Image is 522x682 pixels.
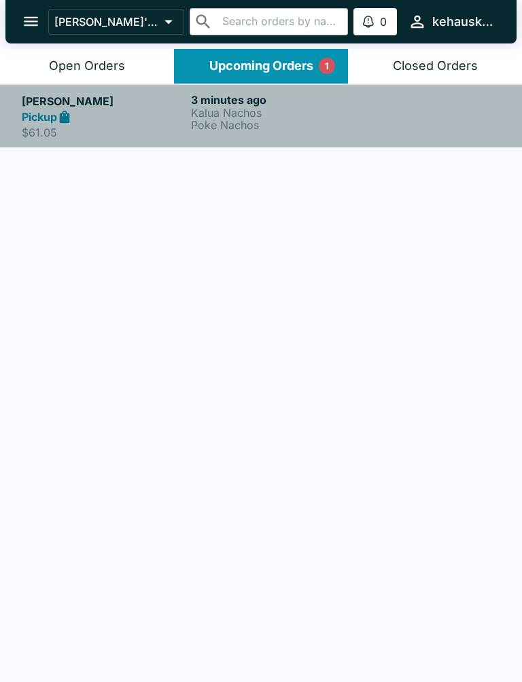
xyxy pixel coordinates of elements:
[49,58,125,74] div: Open Orders
[402,7,500,36] button: kehauskitchen
[22,93,186,109] h5: [PERSON_NAME]
[380,15,387,29] p: 0
[432,14,495,30] div: kehauskitchen
[14,4,48,39] button: open drawer
[209,58,313,74] div: Upcoming Orders
[54,15,159,29] p: [PERSON_NAME]'s Kitchen
[48,9,184,35] button: [PERSON_NAME]'s Kitchen
[191,119,355,131] p: Poke Nachos
[22,110,57,124] strong: Pickup
[325,59,329,73] p: 1
[22,126,186,139] p: $61.05
[393,58,478,74] div: Closed Orders
[191,107,355,119] p: Kalua Nachos
[191,93,355,107] h6: 3 minutes ago
[218,12,343,31] input: Search orders by name or phone number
